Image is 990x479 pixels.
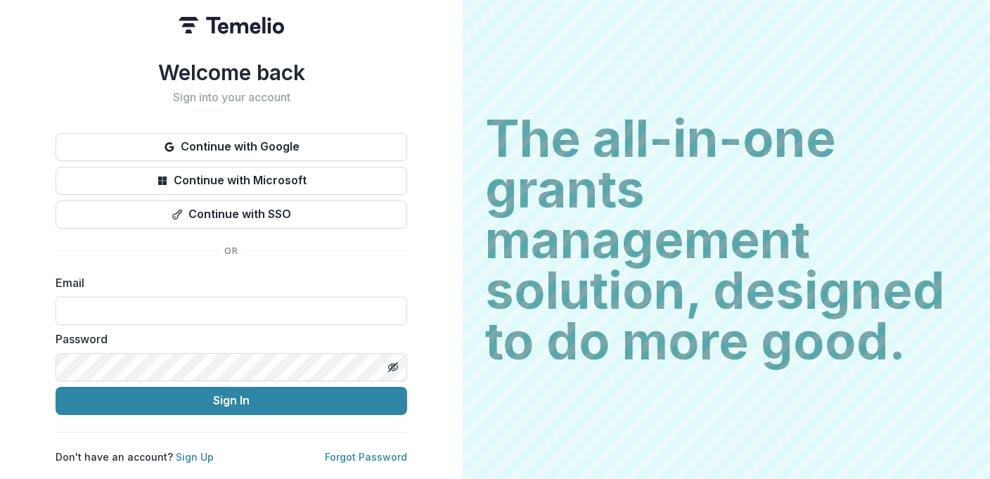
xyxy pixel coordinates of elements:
button: Continue with Google [56,133,407,161]
label: Email [56,274,399,291]
button: Sign In [56,387,407,415]
p: Don't have an account? [56,449,214,464]
h1: Welcome back [56,60,407,85]
button: Toggle password visibility [382,356,404,378]
a: Forgot Password [325,451,407,463]
button: Continue with Microsoft [56,167,407,195]
a: Sign Up [176,451,214,463]
img: Temelio [179,17,284,34]
label: Password [56,331,399,347]
h2: Sign into your account [56,91,407,104]
button: Continue with SSO [56,200,407,229]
